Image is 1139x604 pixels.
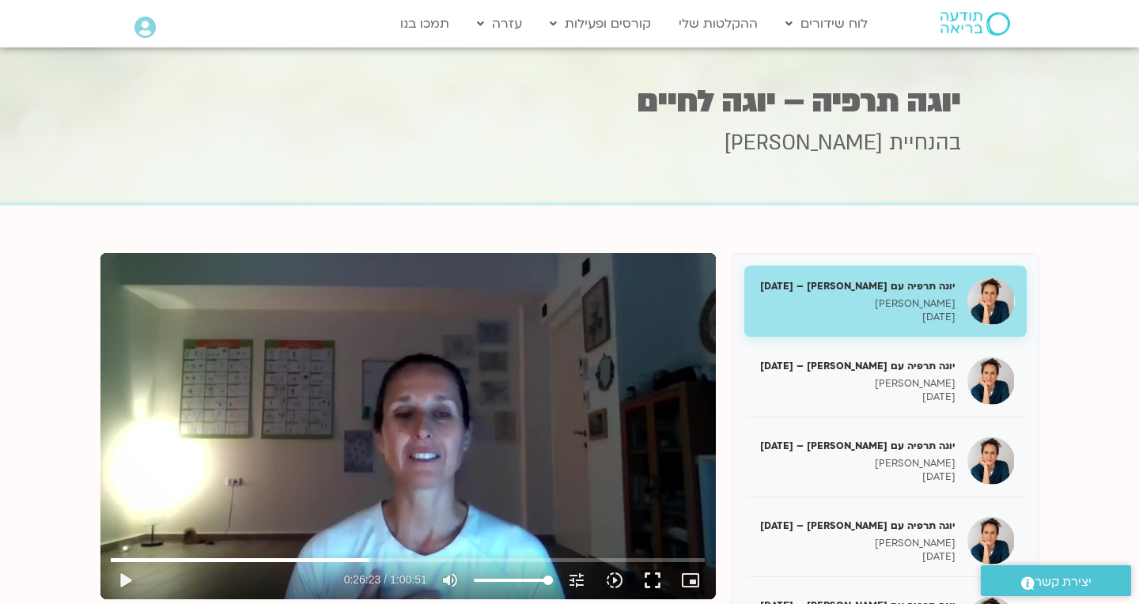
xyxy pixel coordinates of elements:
[756,550,955,564] p: [DATE]
[756,297,955,311] p: [PERSON_NAME]
[469,9,530,39] a: עזרה
[756,537,955,550] p: [PERSON_NAME]
[967,357,1015,405] img: יוגה תרפיה עם יעל אלנברג – 14/05/25
[756,311,955,324] p: [DATE]
[756,519,955,533] h5: יוגה תרפיה עם [PERSON_NAME] – [DATE]
[756,377,955,391] p: [PERSON_NAME]
[392,9,457,39] a: תמכו בנו
[940,12,1010,36] img: תודעה בריאה
[178,86,961,117] h1: יוגה תרפיה – יוגה לחיים
[889,129,961,157] span: בהנחיית
[756,279,955,293] h5: יוגה תרפיה עם [PERSON_NAME] – [DATE]
[778,9,876,39] a: לוח שידורים
[981,565,1131,596] a: יצירת קשר
[756,439,955,453] h5: יוגה תרפיה עם [PERSON_NAME] – [DATE]
[967,437,1015,485] img: יוגה תרפיה עם יעל אלנברג – 21/05/25
[756,457,955,470] p: [PERSON_NAME]
[967,277,1015,325] img: יוגה תרפיה עם יעל אלנברג – 07/05/25
[756,359,955,373] h5: יוגה תרפיה עם [PERSON_NAME] – [DATE]
[967,517,1015,564] img: יוגה תרפיה עם יעל אלנברג – 28/05/25
[1035,572,1092,593] span: יצירת קשר
[671,9,766,39] a: ההקלטות שלי
[542,9,659,39] a: קורסים ופעילות
[756,391,955,404] p: [DATE]
[756,470,955,484] p: [DATE]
